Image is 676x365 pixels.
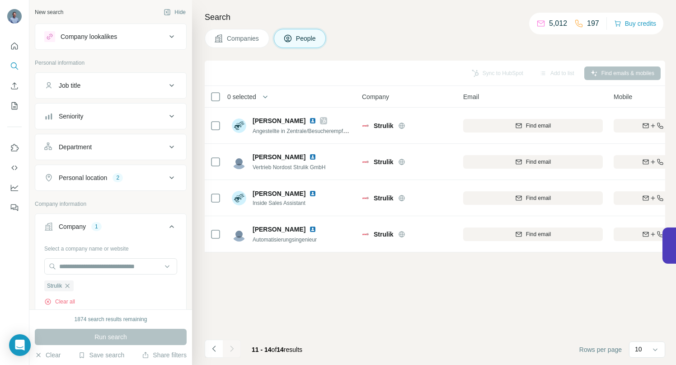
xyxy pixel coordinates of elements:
[374,194,394,203] span: Strulik
[35,105,186,127] button: Seniority
[47,282,62,290] span: Strulik
[59,173,107,182] div: Personal location
[635,345,642,354] p: 10
[9,334,31,356] div: Open Intercom Messenger
[7,78,22,94] button: Enrich CSV
[253,152,305,161] span: [PERSON_NAME]
[614,92,632,101] span: Mobile
[157,5,192,19] button: Hide
[463,191,603,205] button: Find email
[277,346,284,353] span: 14
[253,225,305,234] span: [PERSON_NAME]
[362,158,369,166] img: Logo of Strulik
[44,241,177,253] div: Select a company name or website
[272,346,277,353] span: of
[309,190,316,197] img: LinkedIn logo
[7,160,22,176] button: Use Surfe API
[526,194,551,202] span: Find email
[232,119,246,133] img: Avatar
[253,116,305,125] span: [PERSON_NAME]
[252,346,302,353] span: results
[374,157,394,166] span: Strulik
[526,230,551,238] span: Find email
[309,117,316,124] img: LinkedIn logo
[579,345,622,354] span: Rows per page
[35,26,186,47] button: Company lookalikes
[526,158,551,166] span: Find email
[253,189,305,198] span: [PERSON_NAME]
[142,351,187,360] button: Share filters
[362,92,389,101] span: Company
[35,351,61,360] button: Clear
[35,136,186,158] button: Department
[252,346,272,353] span: 11 - 14
[91,223,102,231] div: 1
[7,38,22,54] button: Quick start
[35,167,186,189] button: Personal location2
[253,164,325,171] span: Vertrieb Nordost Strulik GmbH
[205,340,223,358] button: Navigate to previous page
[614,17,656,30] button: Buy credits
[253,127,352,134] span: Angestellte in Zentrale/Besucherempfang
[78,351,124,360] button: Save search
[374,121,394,130] span: Strulik
[463,155,603,169] button: Find email
[309,226,316,233] img: LinkedIn logo
[35,59,187,67] p: Personal information
[35,216,186,241] button: Company1
[362,122,369,129] img: Logo of Strulik
[232,227,246,242] img: Avatar
[59,81,80,90] div: Job title
[7,140,22,156] button: Use Surfe on LinkedIn
[463,92,479,101] span: Email
[309,153,316,161] img: LinkedIn logo
[205,11,665,24] h4: Search
[253,199,327,207] span: Inside Sales Assistant
[59,112,83,121] div: Seniority
[35,200,187,208] p: Company information
[75,315,147,323] div: 1874 search results remaining
[227,92,256,101] span: 0 selected
[7,199,22,216] button: Feedback
[296,34,317,43] span: People
[7,98,22,114] button: My lists
[463,119,603,133] button: Find email
[61,32,117,41] div: Company lookalikes
[362,231,369,238] img: Logo of Strulik
[253,237,317,243] span: Automatisierungsingenieur
[374,230,394,239] span: Strulik
[526,122,551,130] span: Find email
[232,191,246,205] img: Avatar
[59,222,86,231] div: Company
[463,228,603,241] button: Find email
[7,9,22,24] img: Avatar
[35,75,186,96] button: Job title
[44,298,75,306] button: Clear all
[7,58,22,74] button: Search
[113,174,123,182] div: 2
[7,180,22,196] button: Dashboard
[227,34,260,43] span: Companies
[587,18,599,29] p: 197
[549,18,567,29] p: 5,012
[232,155,246,169] img: Avatar
[362,194,369,202] img: Logo of Strulik
[35,8,63,16] div: New search
[59,142,92,152] div: Department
